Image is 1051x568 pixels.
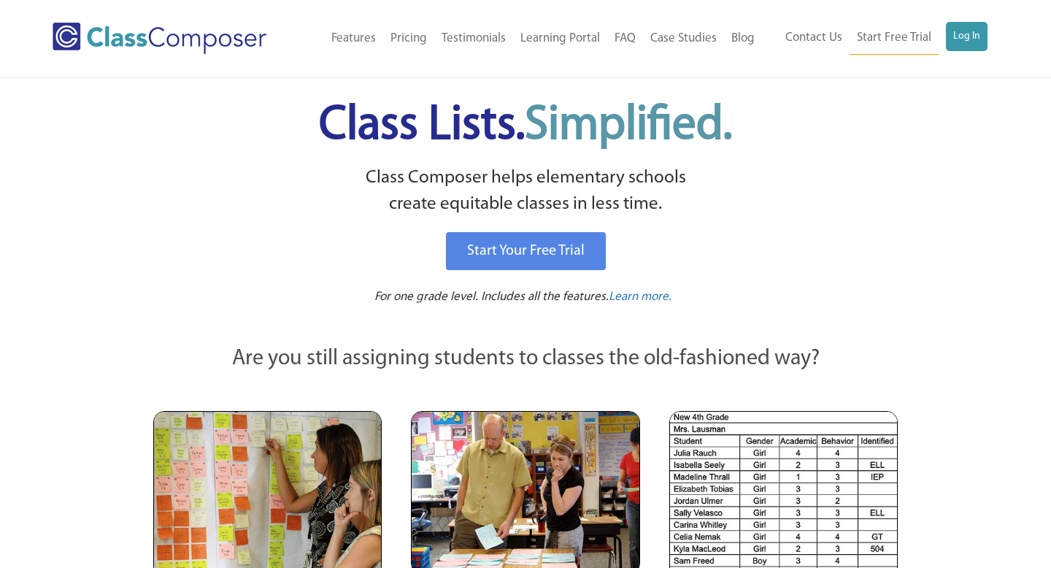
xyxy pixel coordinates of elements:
[324,23,383,55] a: Features
[643,23,724,55] a: Case Studies
[607,23,643,55] a: FAQ
[609,291,671,303] span: Learn more.
[946,22,988,51] a: Log In
[300,23,762,55] nav: Header Menu
[513,23,607,55] a: Learning Portal
[319,102,732,150] span: Class Lists.
[446,232,606,270] a: Start Your Free Trial
[525,102,732,150] span: Simplified.
[151,165,900,218] p: Class Composer helps elementary schools create equitable classes in less time.
[53,23,266,54] img: Class Composer
[434,23,513,55] a: Testimonials
[778,22,850,54] a: Contact Us
[467,244,585,258] span: Start Your Free Trial
[850,22,939,55] a: Start Free Trial
[609,288,671,307] a: Learn more.
[383,23,434,55] a: Pricing
[762,22,988,55] nav: Header Menu
[724,23,762,55] a: Blog
[153,343,898,375] p: Are you still assigning students to classes the old-fashioned way?
[374,291,609,303] span: For one grade level. Includes all the features.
